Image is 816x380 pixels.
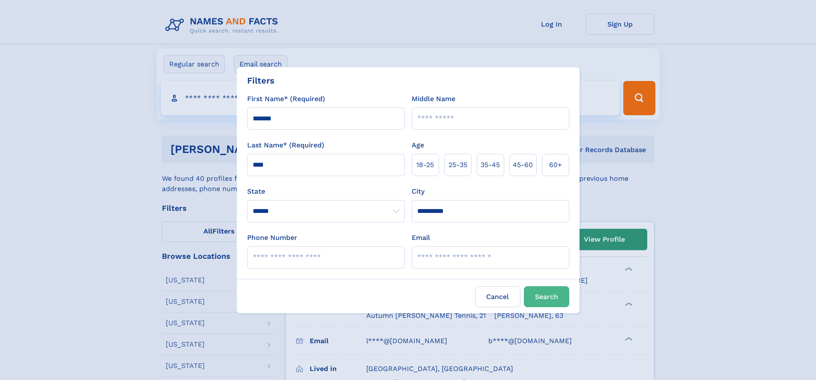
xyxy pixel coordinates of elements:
[247,233,297,243] label: Phone Number
[475,286,520,307] label: Cancel
[247,74,275,87] div: Filters
[524,286,569,307] button: Search
[416,160,434,170] span: 18‑25
[412,140,424,150] label: Age
[448,160,467,170] span: 25‑35
[549,160,562,170] span: 60+
[247,94,325,104] label: First Name* (Required)
[481,160,500,170] span: 35‑45
[247,140,324,150] label: Last Name* (Required)
[412,186,424,197] label: City
[412,94,455,104] label: Middle Name
[513,160,533,170] span: 45‑60
[247,186,405,197] label: State
[412,233,430,243] label: Email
